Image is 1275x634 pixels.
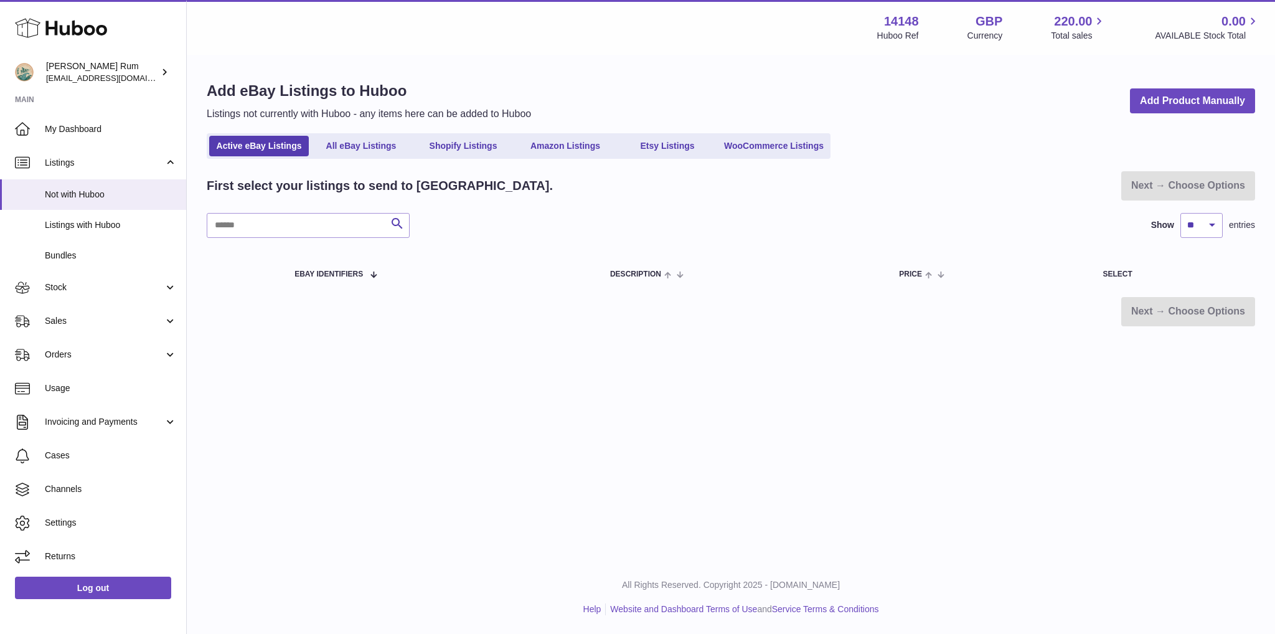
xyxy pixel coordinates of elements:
span: Not with Huboo [45,189,177,201]
a: All eBay Listings [311,136,411,156]
strong: 14148 [884,13,919,30]
span: eBay Identifiers [294,270,363,278]
span: Bundles [45,250,177,262]
span: Cases [45,450,177,461]
span: Price [899,270,922,278]
span: My Dashboard [45,123,177,135]
span: Listings [45,157,164,169]
p: All Rights Reserved. Copyright 2025 - [DOMAIN_NAME] [197,579,1265,591]
a: Service Terms & Conditions [772,604,879,614]
p: Listings not currently with Huboo - any items here can be added to Huboo [207,107,531,121]
span: Total sales [1051,30,1106,42]
div: Currency [967,30,1003,42]
span: Returns [45,551,177,562]
span: entries [1229,219,1255,231]
span: Settings [45,517,177,529]
span: AVAILABLE Stock Total [1155,30,1260,42]
a: Help [583,604,601,614]
div: [PERSON_NAME] Rum [46,60,158,84]
span: [EMAIL_ADDRESS][DOMAIN_NAME] [46,73,183,83]
span: 0.00 [1221,13,1246,30]
strong: GBP [976,13,1002,30]
a: Amazon Listings [515,136,615,156]
span: 220.00 [1054,13,1092,30]
a: Log out [15,577,171,599]
h1: Add eBay Listings to Huboo [207,81,531,101]
div: Huboo Ref [877,30,919,42]
a: Shopify Listings [413,136,513,156]
a: Active eBay Listings [209,136,309,156]
span: Listings with Huboo [45,219,177,231]
img: mail@bartirum.wales [15,63,34,82]
a: 220.00 Total sales [1051,13,1106,42]
label: Show [1151,219,1174,231]
span: Orders [45,349,164,361]
li: and [606,603,878,615]
span: Sales [45,315,164,327]
a: Website and Dashboard Terms of Use [610,604,757,614]
a: Etsy Listings [618,136,717,156]
span: Stock [45,282,164,293]
a: 0.00 AVAILABLE Stock Total [1155,13,1260,42]
span: Invoicing and Payments [45,416,164,428]
span: Usage [45,382,177,394]
h2: First select your listings to send to [GEOGRAPHIC_DATA]. [207,177,553,194]
span: Description [610,270,661,278]
span: Channels [45,483,177,495]
a: WooCommerce Listings [720,136,828,156]
div: Select [1103,270,1243,278]
a: Add Product Manually [1130,88,1255,114]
